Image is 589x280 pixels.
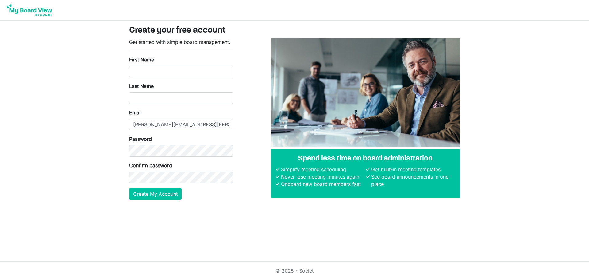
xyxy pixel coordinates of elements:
[129,26,460,36] h3: Create your free account
[129,109,142,116] label: Email
[275,268,314,274] a: © 2025 - Societ
[129,162,172,169] label: Confirm password
[276,154,455,163] h4: Spend less time on board administration
[279,173,365,180] li: Never lose meeting minutes again
[279,166,365,173] li: Simplify meeting scheduling
[271,38,460,147] img: A photograph of board members sitting at a table
[370,173,455,188] li: See board announcements in one place
[279,180,365,188] li: Onboard new board members fast
[129,188,182,200] button: Create My Account
[129,56,154,63] label: First Name
[5,2,54,18] img: My Board View Logo
[129,82,154,90] label: Last Name
[129,39,230,45] span: Get started with simple board management.
[370,166,455,173] li: Get built-in meeting templates
[129,135,152,143] label: Password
